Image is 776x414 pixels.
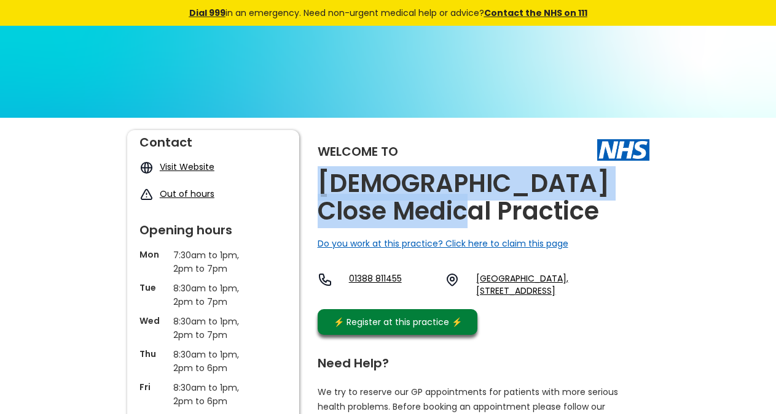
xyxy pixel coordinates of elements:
[318,351,637,369] div: Need Help?
[318,272,332,287] img: telephone icon
[445,272,460,287] img: practice location icon
[318,145,398,158] div: Welcome to
[327,315,469,329] div: ⚡️ Register at this practice ⚡️
[139,348,167,360] p: Thu
[349,272,436,297] a: 01388 811455
[160,188,214,200] a: Out of hours
[173,315,253,342] p: 8:30am to 1pm, 2pm to 7pm
[318,309,477,335] a: ⚡️ Register at this practice ⚡️
[189,7,225,19] a: Dial 999
[139,282,167,294] p: Tue
[139,188,154,202] img: exclamation icon
[484,7,587,19] a: Contact the NHS on 111
[318,170,649,225] h2: [DEMOGRAPHIC_DATA] Close Medical Practice
[318,237,568,250] a: Do you work at this practice? Click here to claim this page
[476,272,649,297] a: [GEOGRAPHIC_DATA], [STREET_ADDRESS]
[139,381,167,393] p: Fri
[173,282,253,309] p: 8:30am to 1pm, 2pm to 7pm
[160,161,214,173] a: Visit Website
[139,218,287,236] div: Opening hours
[139,315,167,327] p: Wed
[139,130,287,148] div: Contact
[597,139,649,160] img: The NHS logo
[173,348,253,375] p: 8:30am to 1pm, 2pm to 6pm
[139,248,167,261] p: Mon
[173,248,253,275] p: 7:30am to 1pm, 2pm to 7pm
[139,161,154,175] img: globe icon
[106,6,671,20] div: in an emergency. Need non-urgent medical help or advice?
[173,381,253,408] p: 8:30am to 1pm, 2pm to 6pm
